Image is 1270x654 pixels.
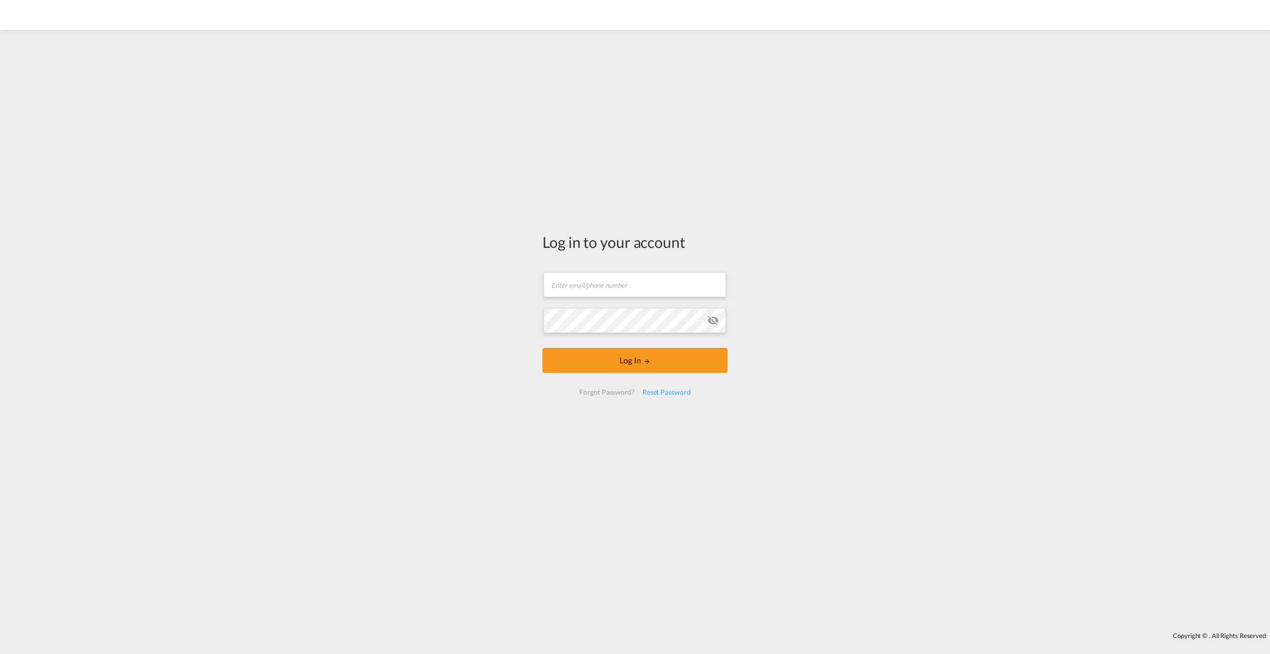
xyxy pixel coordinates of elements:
[542,348,728,373] button: LOGIN
[638,383,695,401] div: Reset Password
[543,272,726,297] input: Enter email/phone number
[542,231,728,252] div: Log in to your account
[707,315,719,327] md-icon: icon-eye-off
[575,383,638,401] div: Forgot Password?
